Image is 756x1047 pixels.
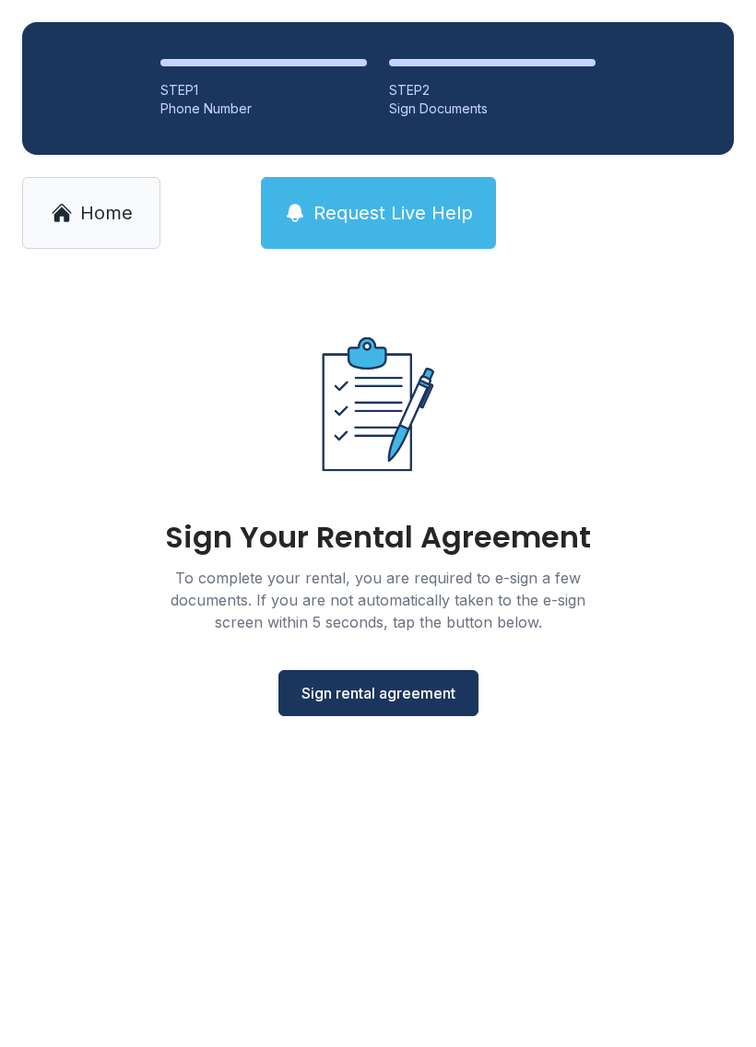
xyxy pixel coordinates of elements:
div: Phone Number [160,100,367,118]
div: Sign Your Rental Agreement [165,523,591,552]
div: STEP 1 [160,81,367,100]
span: Request Live Help [313,200,473,226]
div: Sign Documents [389,100,596,118]
div: STEP 2 [389,81,596,100]
span: Sign rental agreement [301,682,455,704]
img: Rental agreement document illustration [282,308,474,500]
span: Home [80,200,133,226]
div: To complete your rental, you are required to e-sign a few documents. If you are not automatically... [148,567,608,633]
